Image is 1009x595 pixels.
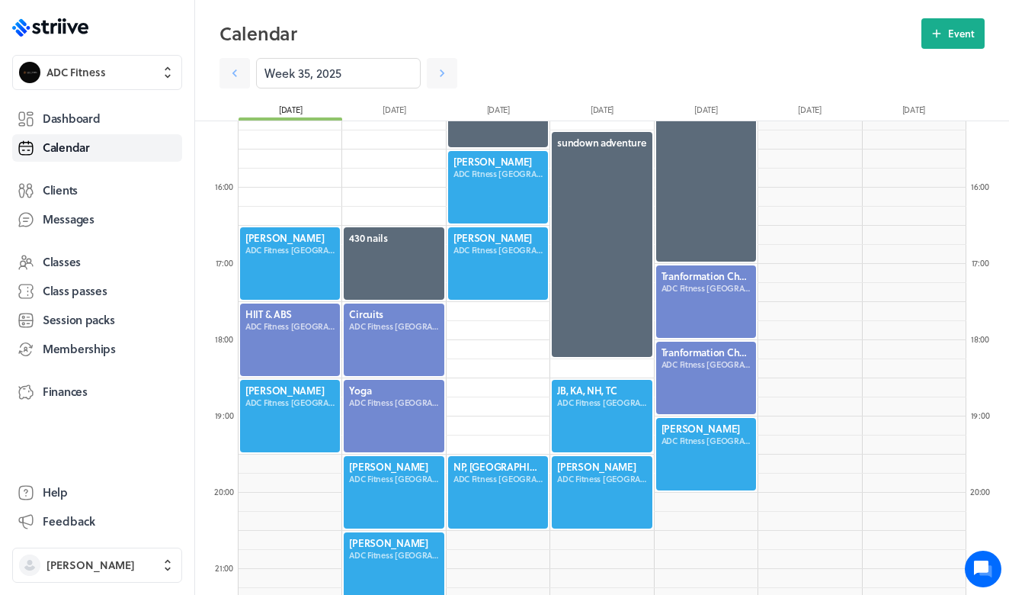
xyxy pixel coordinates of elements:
span: Class passes [43,283,107,299]
a: Dashboard [12,105,182,133]
span: Clients [43,182,78,198]
span: :00 [223,561,233,574]
div: [DATE] [550,104,654,121]
button: Feedback [12,508,182,535]
span: :00 [978,256,988,269]
span: :00 [979,409,989,422]
span: ADC Fitness [46,65,106,80]
iframe: gist-messenger-bubble-iframe [965,551,1001,587]
button: [PERSON_NAME] [12,548,182,583]
h2: Calendar [219,18,921,49]
span: New conversation [98,187,183,199]
a: Class passes [12,278,182,305]
h2: We're here to help. Ask us anything! [23,101,282,150]
a: Classes [12,249,182,276]
div: [DATE] [447,104,550,121]
div: 20 [209,486,239,497]
span: :00 [222,256,232,269]
span: Session packs [43,312,114,328]
span: Help [43,484,68,500]
span: :00 [979,180,989,193]
button: New conversation [24,178,281,208]
a: Session packs [12,307,182,334]
a: Calendar [12,134,182,162]
div: 16 [209,181,239,192]
div: 18 [965,333,995,345]
div: 16 [965,181,995,192]
span: :00 [979,333,989,346]
button: Event [921,18,985,49]
a: Messages [12,206,182,233]
span: [PERSON_NAME] [46,558,135,573]
img: ADC Fitness [19,62,40,83]
button: ADC FitnessADC Fitness [12,55,182,90]
div: 21 [209,562,239,574]
span: :00 [223,333,233,346]
div: [DATE] [758,104,861,121]
span: :00 [223,409,233,422]
span: Finances [43,384,88,400]
span: :00 [223,180,233,193]
p: Find an answer quickly [21,237,284,256]
span: Calendar [43,140,90,156]
h1: Hi [PERSON_NAME] [23,74,282,98]
div: [DATE] [654,104,758,121]
div: [DATE] [862,104,966,121]
a: Help [12,479,182,507]
div: 17 [209,257,239,269]
a: Memberships [12,336,182,363]
div: 20 [965,486,995,497]
input: YYYY-M-D [256,58,421,88]
div: 17 [965,257,995,269]
span: :00 [979,485,990,498]
a: Finances [12,378,182,406]
div: 19 [209,410,239,421]
div: 18 [209,333,239,345]
span: Feedback [43,513,95,529]
span: Event [948,27,975,40]
span: Classes [43,254,81,270]
input: Search articles [44,262,272,293]
div: 19 [965,410,995,421]
span: Messages [43,211,94,227]
span: :00 [223,485,234,498]
a: Clients [12,177,182,204]
div: [DATE] [239,104,342,121]
div: [DATE] [342,104,446,121]
span: Dashboard [43,111,100,127]
span: Memberships [43,341,116,357]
